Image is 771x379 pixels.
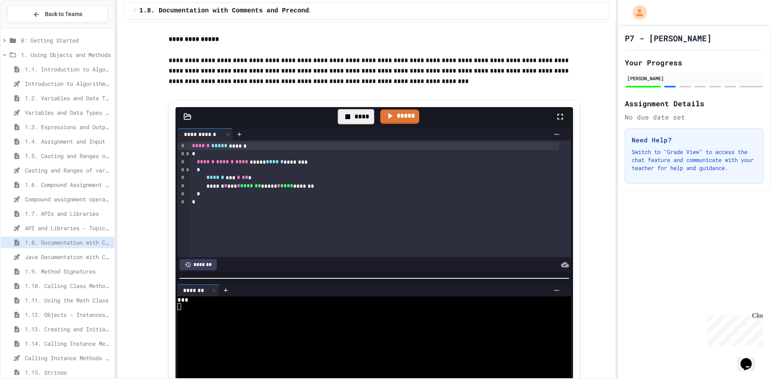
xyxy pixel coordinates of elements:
span: 0: Getting Started [21,36,111,45]
span: 1.10. Calling Class Methods [25,282,111,290]
span: Introduction to Algorithms, Programming, and Compilers [25,79,111,88]
span: 1. Using Objects and Methods [21,51,111,59]
span: Calling Instance Methods - Topic 1.14 [25,354,111,362]
span: Variables and Data Types - Quiz [25,108,111,117]
span: 1.15. Strings [25,368,111,377]
span: 1.9. Method Signatures [25,267,111,276]
div: Chat with us now!Close [3,3,55,51]
div: My Account [624,3,649,22]
div: [PERSON_NAME] [627,75,761,82]
div: No due date set [625,112,764,122]
span: 1.5. Casting and Ranges of Values [25,152,111,160]
button: Back to Teams [7,6,108,23]
span: 1.7. APIs and Libraries [25,209,111,218]
span: 1.14. Calling Instance Methods [25,339,111,348]
span: 1.8. Documentation with Comments and Preconditions [25,238,111,247]
h1: P7 - [PERSON_NAME] [625,32,712,44]
h2: Assignment Details [625,98,764,109]
iframe: chat widget [737,347,763,371]
span: 1.3. Expressions and Output [New] [25,123,111,131]
span: 1.8. Documentation with Comments and Preconditions [139,6,332,16]
h2: Your Progress [625,57,764,68]
span: Java Documentation with Comments - Topic 1.8 [25,253,111,261]
span: 1.1. Introduction to Algorithms, Programming, and Compilers [25,65,111,73]
span: Compound assignment operators - Quiz [25,195,111,203]
span: / [133,8,136,14]
span: 1.13. Creating and Initializing Objects: Constructors [25,325,111,333]
h3: Need Help? [632,135,757,145]
span: 1.6. Compound Assignment Operators [25,180,111,189]
span: 1.2. Variables and Data Types [25,94,111,102]
span: Casting and Ranges of variables - Quiz [25,166,111,174]
span: API and Libraries - Topic 1.7 [25,224,111,232]
p: Switch to "Grade View" to access the chat feature and communicate with your teacher for help and ... [632,148,757,172]
span: Back to Teams [45,10,82,18]
span: 1.4. Assignment and Input [25,137,111,146]
span: 1.11. Using the Math Class [25,296,111,304]
iframe: chat widget [704,312,763,346]
span: 1.12. Objects - Instances of Classes [25,310,111,319]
